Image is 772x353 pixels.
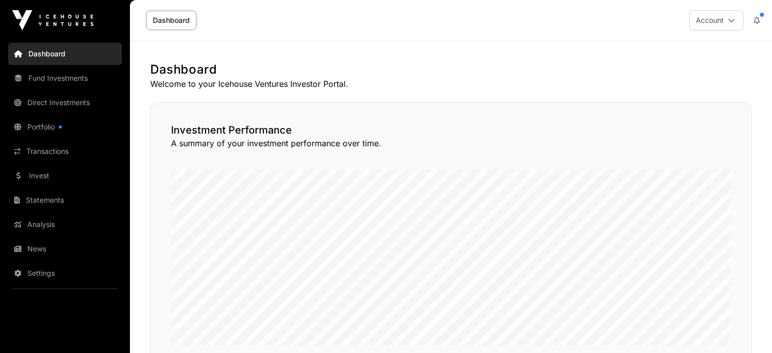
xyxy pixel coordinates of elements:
[8,43,122,65] a: Dashboard
[146,11,196,30] a: Dashboard
[8,91,122,114] a: Direct Investments
[150,78,752,90] p: Welcome to your Icehouse Ventures Investor Portal.
[8,238,122,260] a: News
[689,10,744,30] button: Account
[8,140,122,163] a: Transactions
[8,262,122,284] a: Settings
[8,116,122,138] a: Portfolio
[8,213,122,236] a: Analysis
[150,61,752,78] h1: Dashboard
[171,123,731,137] h2: Investment Performance
[8,165,122,187] a: Invest
[12,10,93,30] img: Icehouse Ventures Logo
[8,189,122,211] a: Statements
[171,137,731,149] p: A summary of your investment performance over time.
[8,67,122,89] a: Fund Investments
